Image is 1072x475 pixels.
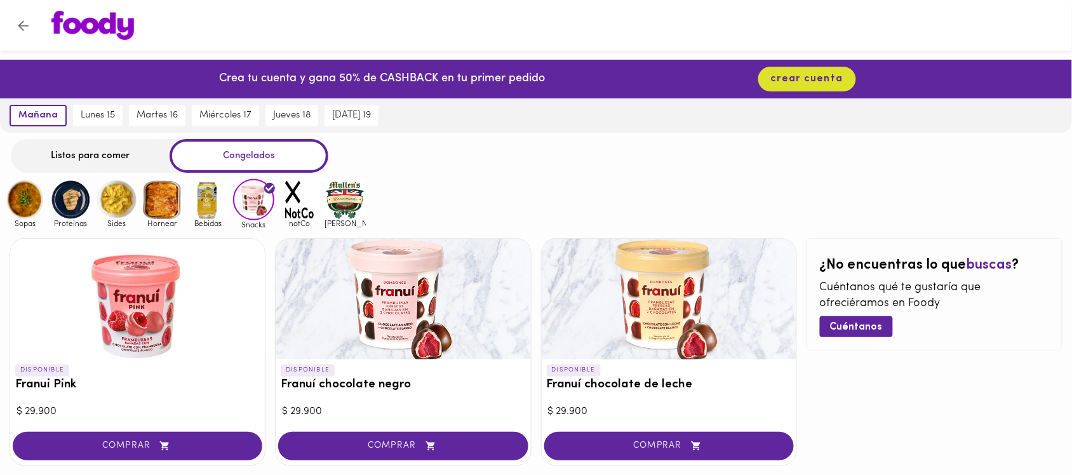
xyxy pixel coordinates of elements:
[542,239,796,359] div: Franuí chocolate de leche
[265,105,318,126] button: jueves 18
[325,219,366,227] span: [PERSON_NAME]
[29,441,246,452] span: COMPRAR
[170,139,328,173] div: Congelados
[967,258,1012,272] span: buscas
[17,405,258,419] div: $ 29.900
[273,110,311,121] span: jueves 18
[4,179,46,220] img: Sopas
[820,316,893,337] button: Cuéntanos
[278,432,528,460] button: COMPRAR
[73,105,123,126] button: lunes 15
[820,258,1049,273] h2: ¿No encuentras lo que ?
[233,179,274,220] img: Snacks
[560,441,778,452] span: COMPRAR
[15,365,69,376] p: DISPONIBLE
[4,219,46,227] span: Sopas
[51,11,134,40] img: logo.png
[187,179,229,220] img: Bebidas
[279,219,320,227] span: notCo
[758,67,856,91] button: crear cuenta
[998,401,1059,462] iframe: Messagebird Livechat Widget
[830,321,883,333] span: Cuéntanos
[544,432,794,460] button: COMPRAR
[96,219,137,227] span: Sides
[325,179,366,220] img: mullens
[81,110,115,121] span: lunes 15
[547,365,601,376] p: DISPONIBLE
[187,219,229,227] span: Bebidas
[771,73,843,85] span: crear cuenta
[11,139,170,173] div: Listos para comer
[50,179,91,220] img: Proteinas
[96,179,137,220] img: Sides
[325,105,379,126] button: [DATE] 19
[10,105,67,126] button: mañana
[282,405,524,419] div: $ 29.900
[142,179,183,220] img: Hornear
[276,239,530,359] div: Franuí chocolate negro
[281,378,525,392] h3: Franuí chocolate negro
[199,110,251,121] span: miércoles 17
[142,219,183,227] span: Hornear
[50,219,91,227] span: Proteinas
[294,441,512,452] span: COMPRAR
[332,110,371,121] span: [DATE] 19
[18,110,58,121] span: mañana
[279,179,320,220] img: notCo
[192,105,259,126] button: miércoles 17
[547,378,791,392] h3: Franuí chocolate de leche
[13,432,262,460] button: COMPRAR
[548,405,790,419] div: $ 29.900
[15,378,260,392] h3: Franui Pink
[10,239,265,359] div: Franui Pink
[8,10,39,41] button: Volver
[219,71,545,88] p: Crea tu cuenta y gana 50% de CASHBACK en tu primer pedido
[129,105,185,126] button: martes 16
[281,365,335,376] p: DISPONIBLE
[137,110,178,121] span: martes 16
[233,220,274,229] span: Snacks
[820,280,1049,312] p: Cuéntanos qué te gustaría que ofreciéramos en Foody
